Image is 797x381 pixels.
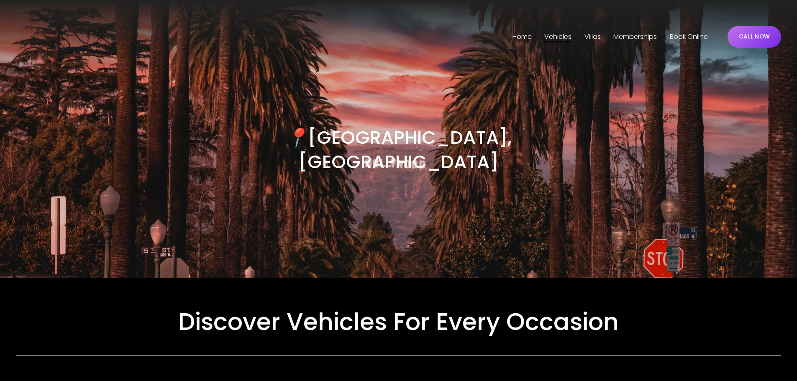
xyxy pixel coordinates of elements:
h3: [GEOGRAPHIC_DATA], [GEOGRAPHIC_DATA] [207,125,589,174]
span: Villas [584,31,601,43]
a: Memberships [613,30,657,43]
h2: Discover Vehicles For Every Occasion [16,306,781,337]
em: 📍 [285,125,308,150]
img: Luxury Car &amp; Home Rentals For Every Occasion [16,16,83,58]
a: folder dropdown [544,30,571,43]
a: Home [513,30,532,43]
a: CALL NOW [728,26,781,48]
a: folder dropdown [584,30,601,43]
span: Vehicles [544,31,571,43]
a: Book Online [670,30,708,43]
